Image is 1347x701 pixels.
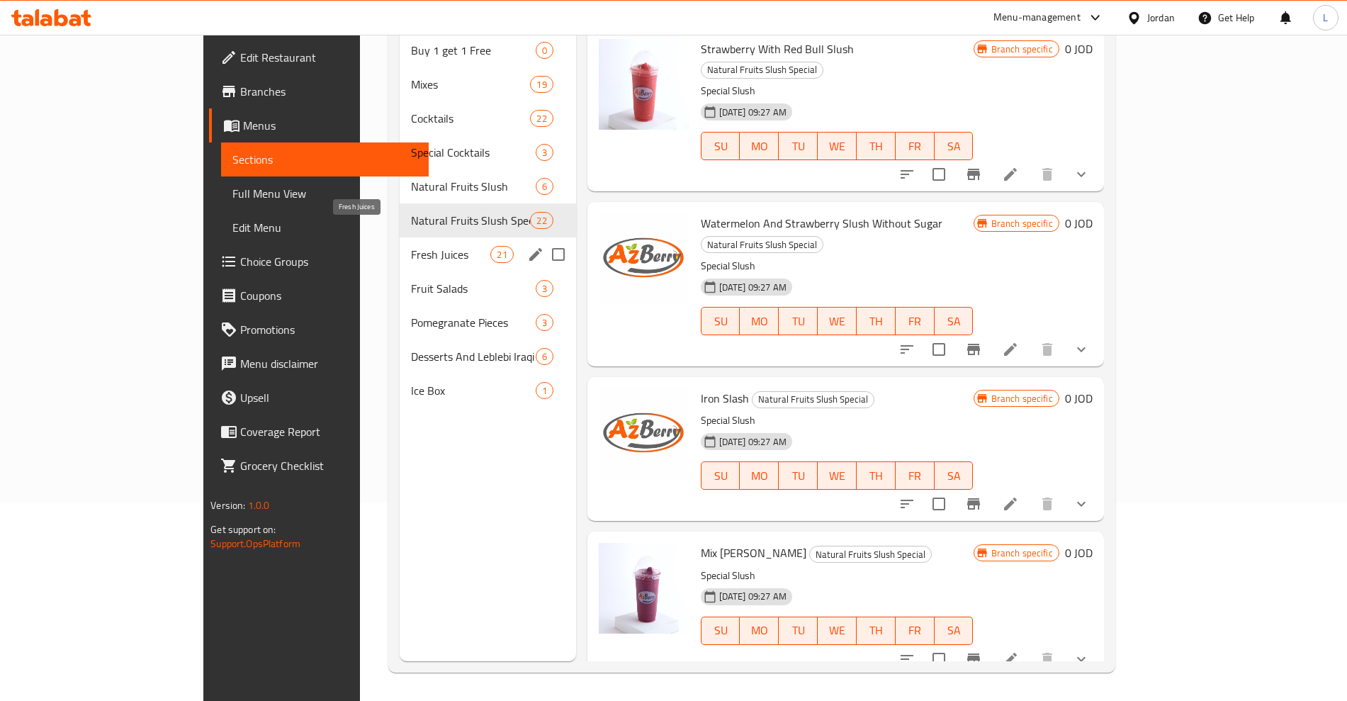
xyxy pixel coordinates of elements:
span: SA [940,311,968,332]
div: Pomegranate Pieces3 [400,305,575,340]
button: Branch-specific-item [957,332,991,366]
div: Natural Fruits Slush6 [400,169,575,203]
button: sort-choices [890,157,924,191]
h6: 0 JOD [1065,388,1093,408]
button: Branch-specific-item [957,642,991,676]
span: MO [745,136,773,157]
span: Branch specific [986,392,1059,405]
button: sort-choices [890,642,924,676]
a: Full Menu View [221,176,428,211]
span: FR [901,311,929,332]
span: 6 [536,180,553,194]
svg: Show Choices [1073,651,1090,668]
img: Watermelon And Strawberry Slush Without Sugar [599,213,689,304]
span: Select to update [924,644,954,674]
span: Full Menu View [232,185,417,202]
img: Iron Slash [599,388,689,479]
span: Select to update [924,489,954,519]
span: 3 [536,282,553,296]
span: 3 [536,146,553,159]
span: [DATE] 09:27 AM [714,281,792,294]
button: delete [1030,487,1064,521]
button: TU [779,461,818,490]
div: Ice Box1 [400,374,575,408]
span: 21 [491,248,512,262]
button: FR [896,461,935,490]
span: TU [784,620,812,641]
span: Branch specific [986,546,1059,560]
span: TH [862,620,890,641]
span: TU [784,311,812,332]
p: Special Slush [701,567,974,585]
button: FR [896,307,935,335]
span: TH [862,136,890,157]
a: Support.OpsPlatform [210,534,300,553]
div: items [530,212,553,229]
button: SU [701,617,740,645]
svg: Show Choices [1073,495,1090,512]
button: WE [818,132,857,160]
span: Select to update [924,335,954,364]
img: Mix Berry's [599,543,689,634]
p: Special Slush [701,412,974,430]
div: Fresh Juices21edit [400,237,575,271]
a: Coverage Report [209,415,428,449]
div: items [490,246,513,263]
span: Natural Fruits Slush Special [701,237,823,253]
button: show more [1064,487,1098,521]
div: Natural Fruits Slush Special [701,62,823,79]
span: Get support on: [210,520,276,539]
button: TH [857,132,896,160]
div: Buy 1 get 1 Free0 [400,33,575,67]
span: SU [707,311,735,332]
button: SA [935,307,974,335]
span: Select to update [924,159,954,189]
a: Choice Groups [209,245,428,279]
span: SU [707,466,735,486]
div: Natural Fruits Slush Special [411,212,530,229]
button: WE [818,307,857,335]
span: Natural Fruits Slush Special [753,391,874,408]
div: Jordan [1147,10,1175,26]
button: SA [935,617,974,645]
div: Special Cocktails3 [400,135,575,169]
span: Branch specific [986,217,1059,230]
a: Edit Restaurant [209,40,428,74]
button: SU [701,307,740,335]
span: 1.0.0 [248,496,270,515]
button: MO [740,461,779,490]
a: Edit menu item [1002,166,1019,183]
span: [DATE] 09:27 AM [714,435,792,449]
span: Edit Restaurant [240,49,417,66]
span: Menu disclaimer [240,355,417,372]
span: Buy 1 get 1 Free [411,42,535,59]
button: show more [1064,332,1098,366]
span: Watermelon And Strawberry Slush Without Sugar [701,213,942,234]
div: Desserts And Leblebi Iraqi [411,348,535,365]
span: Grocery Checklist [240,457,417,474]
span: WE [823,466,851,486]
div: items [536,382,553,399]
span: TU [784,136,812,157]
button: show more [1064,157,1098,191]
img: Strawberry With Red Bull Slush [599,39,689,130]
a: Promotions [209,313,428,347]
button: TU [779,617,818,645]
span: WE [823,311,851,332]
span: 22 [531,214,552,228]
span: Edit Menu [232,219,417,236]
span: Fruit Salads [411,280,535,297]
span: 19 [531,78,552,91]
span: Fresh Juices [411,246,490,263]
span: Mixes [411,76,530,93]
a: Sections [221,142,428,176]
span: MO [745,466,773,486]
span: Branch specific [986,43,1059,56]
div: Cocktails [411,110,530,127]
button: TU [779,132,818,160]
div: items [536,314,553,331]
button: Branch-specific-item [957,487,991,521]
svg: Show Choices [1073,166,1090,183]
